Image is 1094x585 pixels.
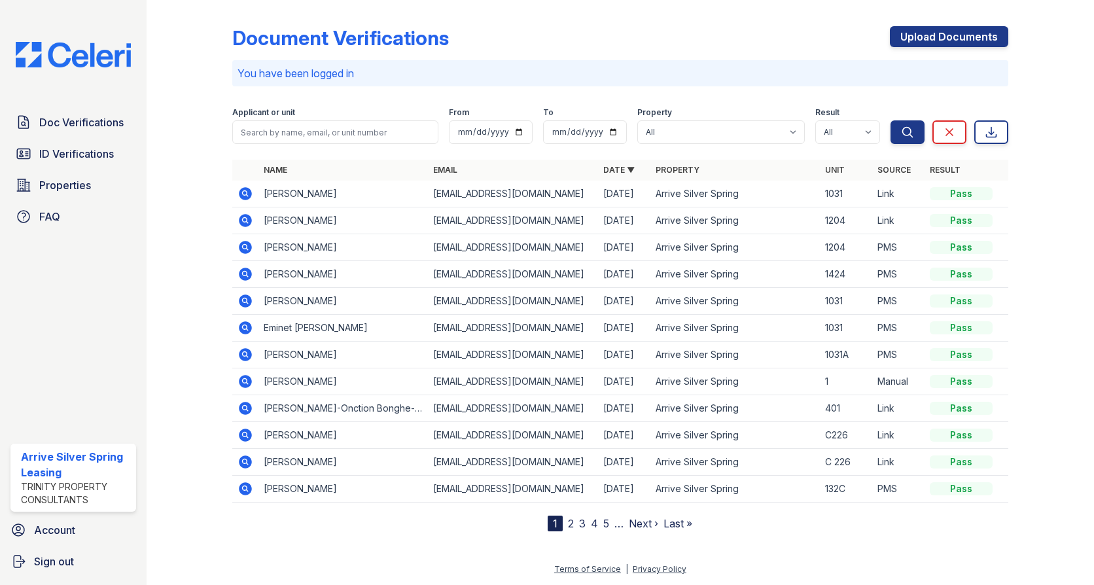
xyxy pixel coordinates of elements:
td: Eminet [PERSON_NAME] [258,315,428,342]
span: FAQ [39,209,60,224]
td: 1204 [820,234,872,261]
td: [DATE] [598,207,650,234]
td: 401 [820,395,872,422]
input: Search by name, email, or unit number [232,120,438,144]
a: Email [433,165,457,175]
img: CE_Logo_Blue-a8612792a0a2168367f1c8372b55b34899dd931a85d93a1a3d3e32e68fde9ad4.png [5,42,141,67]
td: [PERSON_NAME] [258,181,428,207]
div: Pass [930,241,993,254]
div: Pass [930,348,993,361]
td: [PERSON_NAME] [258,368,428,395]
div: Arrive Silver Spring Leasing [21,449,131,480]
td: 1031 [820,181,872,207]
td: Arrive Silver Spring [650,207,820,234]
td: [EMAIL_ADDRESS][DOMAIN_NAME] [428,395,597,422]
label: Applicant or unit [232,107,295,118]
p: You have been logged in [238,65,1003,81]
a: Account [5,517,141,543]
td: [EMAIL_ADDRESS][DOMAIN_NAME] [428,476,597,503]
td: [EMAIL_ADDRESS][DOMAIN_NAME] [428,368,597,395]
span: Sign out [34,554,74,569]
a: 3 [579,517,586,530]
a: Doc Verifications [10,109,136,135]
label: From [449,107,469,118]
a: 2 [568,517,574,530]
div: Pass [930,402,993,415]
td: Link [872,422,925,449]
td: [DATE] [598,368,650,395]
a: Last » [663,517,692,530]
span: ID Verifications [39,146,114,162]
td: Arrive Silver Spring [650,422,820,449]
a: FAQ [10,204,136,230]
td: Arrive Silver Spring [650,476,820,503]
td: 1424 [820,261,872,288]
td: Link [872,395,925,422]
td: [PERSON_NAME] [258,449,428,476]
td: Arrive Silver Spring [650,395,820,422]
div: Pass [930,375,993,388]
td: Arrive Silver Spring [650,288,820,315]
label: Property [637,107,672,118]
td: [DATE] [598,234,650,261]
td: [DATE] [598,449,650,476]
div: Pass [930,429,993,442]
a: 4 [591,517,598,530]
div: Pass [930,455,993,469]
td: 1204 [820,207,872,234]
td: 1 [820,368,872,395]
span: … [614,516,624,531]
td: PMS [872,261,925,288]
td: PMS [872,234,925,261]
td: [DATE] [598,422,650,449]
td: [EMAIL_ADDRESS][DOMAIN_NAME] [428,207,597,234]
td: [EMAIL_ADDRESS][DOMAIN_NAME] [428,449,597,476]
a: Next › [629,517,658,530]
a: Privacy Policy [633,564,686,574]
td: [DATE] [598,476,650,503]
a: Terms of Service [554,564,621,574]
a: Source [877,165,911,175]
div: 1 [548,516,563,531]
td: [PERSON_NAME]-Onction Bonghe-[GEOGRAPHIC_DATA] [258,395,428,422]
td: [EMAIL_ADDRESS][DOMAIN_NAME] [428,315,597,342]
td: [EMAIL_ADDRESS][DOMAIN_NAME] [428,288,597,315]
td: Link [872,207,925,234]
td: [PERSON_NAME] [258,288,428,315]
td: [EMAIL_ADDRESS][DOMAIN_NAME] [428,422,597,449]
td: [EMAIL_ADDRESS][DOMAIN_NAME] [428,261,597,288]
a: Unit [825,165,845,175]
a: Sign out [5,548,141,575]
td: Arrive Silver Spring [650,181,820,207]
td: [PERSON_NAME] [258,476,428,503]
div: Pass [930,187,993,200]
td: Arrive Silver Spring [650,368,820,395]
td: 1031 [820,315,872,342]
td: Link [872,181,925,207]
td: Arrive Silver Spring [650,342,820,368]
label: To [543,107,554,118]
td: [EMAIL_ADDRESS][DOMAIN_NAME] [428,181,597,207]
td: [DATE] [598,181,650,207]
div: Pass [930,214,993,227]
span: Account [34,522,75,538]
td: Arrive Silver Spring [650,234,820,261]
div: | [626,564,628,574]
div: Pass [930,321,993,334]
a: 5 [603,517,609,530]
td: [PERSON_NAME] [258,342,428,368]
td: PMS [872,315,925,342]
a: ID Verifications [10,141,136,167]
td: [PERSON_NAME] [258,422,428,449]
div: Pass [930,294,993,308]
td: [EMAIL_ADDRESS][DOMAIN_NAME] [428,342,597,368]
label: Result [815,107,839,118]
td: Link [872,449,925,476]
a: Upload Documents [890,26,1008,47]
a: Properties [10,172,136,198]
td: Manual [872,368,925,395]
td: [DATE] [598,315,650,342]
td: 1031 [820,288,872,315]
td: [PERSON_NAME] [258,207,428,234]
